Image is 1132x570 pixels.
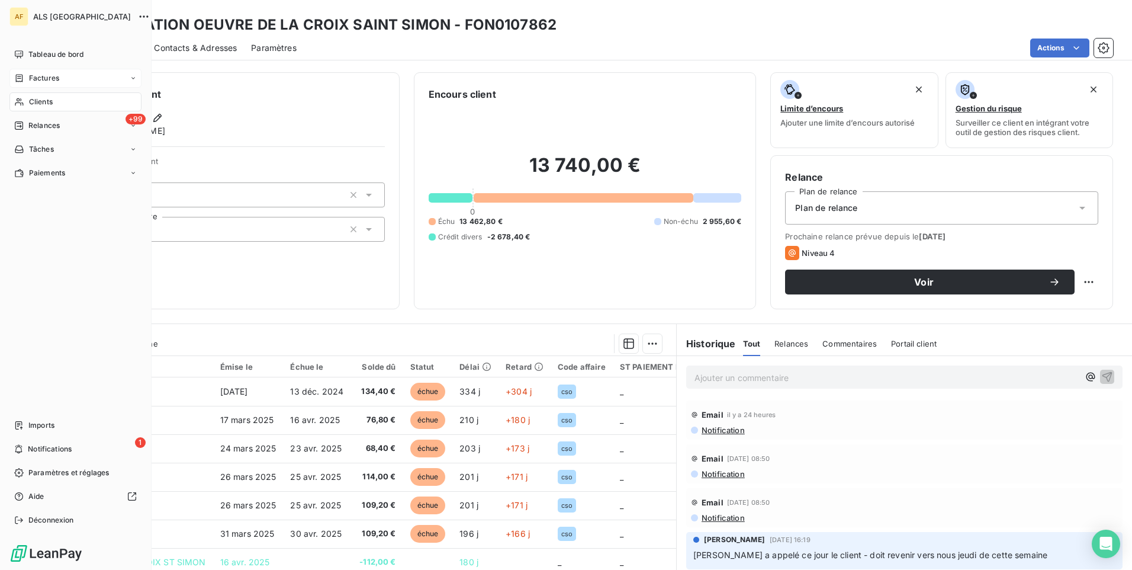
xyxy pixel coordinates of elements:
span: +171 j [506,500,528,510]
span: 334 j [459,386,480,396]
span: 16 avr. 2025 [290,415,340,425]
button: Actions [1030,39,1089,57]
span: 26 mars 2025 [220,500,276,510]
span: Ajouter une limite d’encours autorisé [780,118,915,127]
h6: Relance [785,170,1098,184]
span: _ [620,472,623,482]
span: Tableau de bord [28,49,83,60]
span: Surveiller ce client en intégrant votre outil de gestion des risques client. [956,118,1103,137]
span: ALS [GEOGRAPHIC_DATA] [33,12,131,21]
span: Aide [28,491,44,502]
span: _ [620,386,623,396]
span: -2 678,40 € [487,232,530,242]
span: Propriétés Client [95,156,385,173]
img: Logo LeanPay [9,544,83,563]
span: Gestion du risque [956,104,1022,113]
div: Retard [506,362,544,372]
span: Notification [700,469,745,479]
span: 24 mars 2025 [220,443,276,453]
span: Niveau 4 [802,248,835,258]
span: Notifications [28,444,72,454]
h6: Historique [677,337,736,351]
span: Plan de relance [795,202,857,214]
div: Statut [410,362,446,372]
span: [PERSON_NAME] a appelé ce jour le client - doit revenir vers nous jeudi de cette semaine [693,550,1047,560]
span: _ [620,500,623,510]
span: échue [410,468,446,486]
span: cso [561,473,573,481]
span: 68,40 € [358,443,395,454]
span: Déconnexion [28,515,74,526]
span: échue [410,440,446,457]
span: [DATE] 08:50 [727,499,770,506]
span: -112,00 € [358,556,395,568]
span: échue [410,383,446,401]
span: _ [620,415,623,425]
span: _ [558,557,561,567]
span: 2 955,60 € [703,216,742,227]
span: Paiements [29,168,65,178]
span: 114,00 € [358,471,395,483]
span: Portail client [891,339,937,348]
h3: FONDATION OEUVRE DE LA CROIX SAINT SIMON - FON0107862 [104,14,557,36]
span: _ [620,443,623,453]
span: il y a 24 heures [727,411,776,418]
span: 180 j [459,557,478,567]
span: 23 avr. 2025 [290,443,342,453]
span: cso [561,530,573,537]
span: Imports [28,420,54,431]
span: 134,40 € [358,386,395,398]
span: Factures [29,73,59,84]
span: Prochaine relance prévue depuis le [785,232,1098,241]
button: Gestion du risqueSurveiller ce client en intégrant votre outil de gestion des risques client. [946,72,1113,148]
span: Relances [774,339,808,348]
span: 201 j [459,500,478,510]
span: 17 mars 2025 [220,415,274,425]
h2: 13 740,00 € [429,153,742,189]
span: [DATE] [220,386,248,396]
span: +304 j [506,386,532,396]
span: 109,20 € [358,528,395,540]
span: cso [561,502,573,509]
span: Limite d’encours [780,104,843,113]
span: 196 j [459,529,478,539]
div: ST PAIEMENT DIRECT [620,362,705,372]
div: Open Intercom Messenger [1092,530,1120,558]
span: échue [410,411,446,429]
span: Email [702,410,723,420]
span: Clients [29,97,53,107]
span: échue [410,497,446,514]
a: Aide [9,487,141,506]
span: +180 j [506,415,530,425]
span: [DATE] 08:50 [727,455,770,462]
span: Tout [743,339,761,348]
span: +171 j [506,472,528,482]
button: Voir [785,270,1075,294]
span: _ [620,557,623,567]
span: 16 avr. 2025 [220,557,270,567]
span: 0 [470,207,475,216]
div: Échue le [290,362,343,372]
span: Email [702,498,723,507]
div: Code affaire [558,362,606,372]
span: +173 j [506,443,529,453]
div: AF [9,7,28,26]
span: Relances [28,120,60,131]
span: +99 [126,114,146,124]
span: Voir [799,277,1049,287]
span: +166 j [506,529,530,539]
span: 203 j [459,443,480,453]
span: 31 mars 2025 [220,529,275,539]
span: cso [561,388,573,395]
span: cso [561,417,573,424]
span: Crédit divers [438,232,483,242]
div: Délai [459,362,491,372]
span: 13 462,80 € [459,216,503,227]
span: Contacts & Adresses [154,42,237,54]
span: 25 avr. 2025 [290,472,341,482]
span: _ [620,529,623,539]
span: Notification [700,513,745,523]
span: 13 déc. 2024 [290,386,343,396]
span: Non-échu [664,216,698,227]
span: Notification [700,425,745,435]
